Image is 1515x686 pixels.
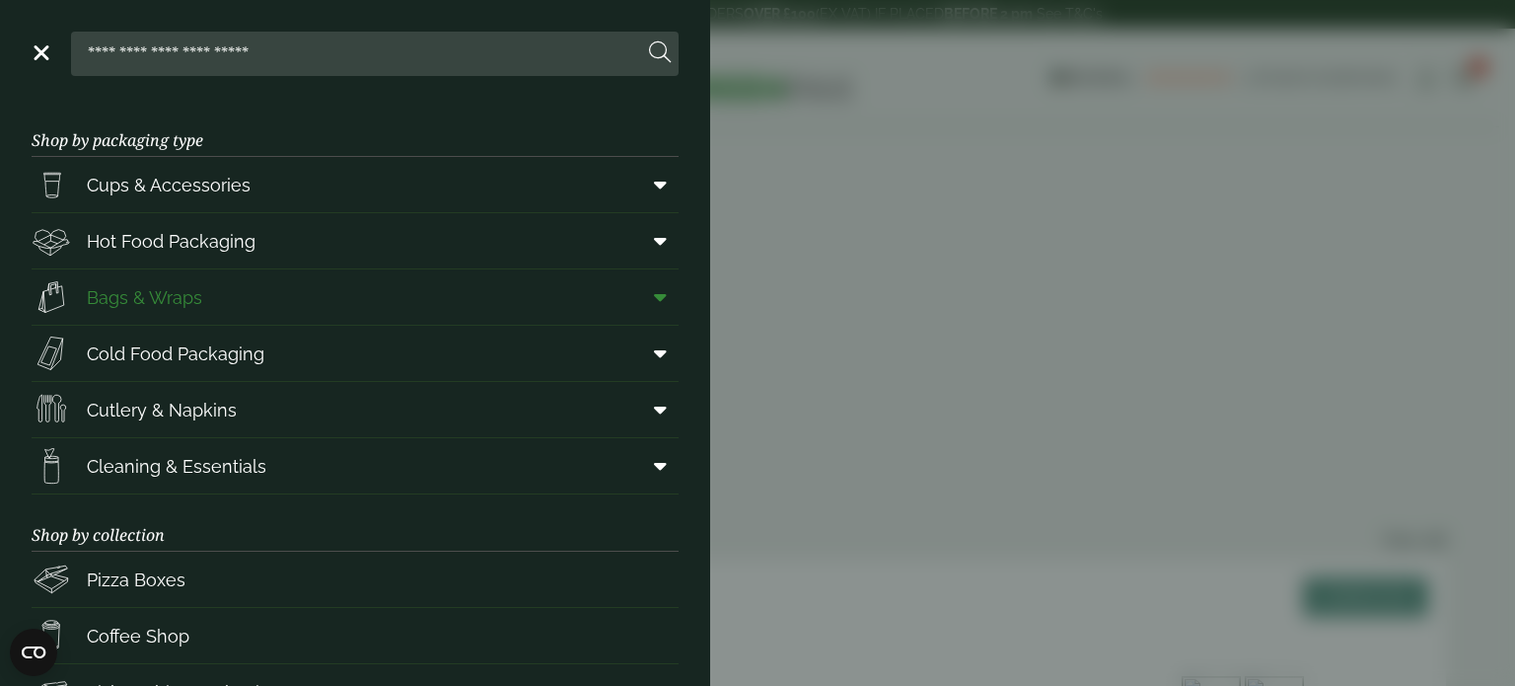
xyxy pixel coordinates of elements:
span: Bags & Wraps [87,284,202,311]
img: Cutlery.svg [32,390,71,429]
img: HotDrink_paperCup.svg [32,616,71,655]
img: PintNhalf_cup.svg [32,165,71,204]
a: Bags & Wraps [32,269,679,325]
span: Pizza Boxes [87,567,185,593]
span: Cleaning & Essentials [87,453,266,480]
img: Paper_carriers.svg [32,277,71,317]
span: Hot Food Packaging [87,228,255,255]
h3: Shop by packaging type [32,100,679,157]
span: Cups & Accessories [87,172,251,198]
a: Cleaning & Essentials [32,438,679,494]
h3: Shop by collection [32,495,679,552]
span: Cutlery & Napkins [87,397,237,423]
a: Cold Food Packaging [32,326,679,381]
a: Cutlery & Napkins [32,382,679,437]
a: Cups & Accessories [32,157,679,212]
img: Sandwich_box.svg [32,334,71,373]
img: Deli_box.svg [32,221,71,261]
a: Hot Food Packaging [32,213,679,268]
img: open-wipe.svg [32,446,71,486]
span: Coffee Shop [87,623,189,649]
img: Pizza_boxes.svg [32,560,71,599]
button: Open CMP widget [10,629,57,676]
span: Cold Food Packaging [87,341,264,367]
a: Pizza Boxes [32,552,679,607]
a: Coffee Shop [32,608,679,663]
